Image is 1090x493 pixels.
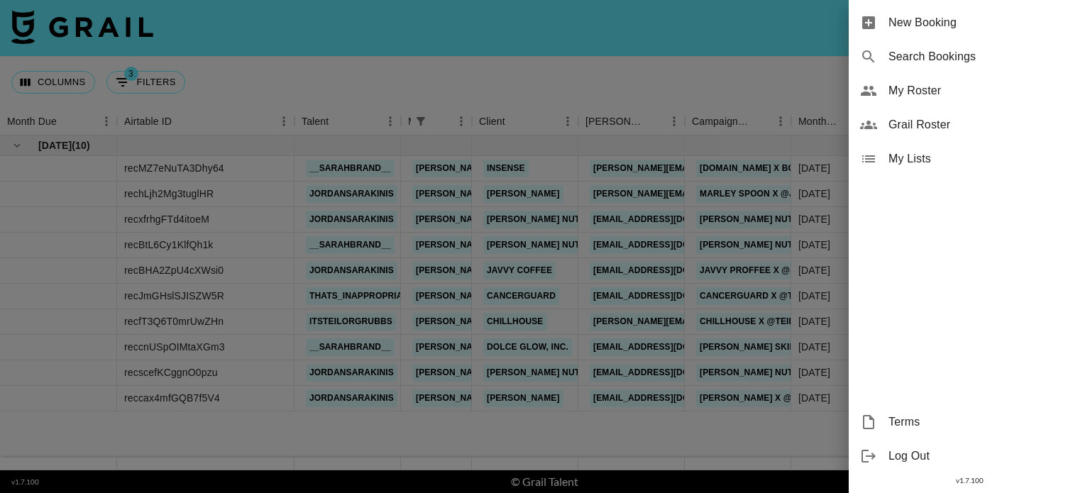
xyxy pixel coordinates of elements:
span: Search Bookings [888,48,1079,65]
div: Search Bookings [849,40,1090,74]
div: New Booking [849,6,1090,40]
span: My Lists [888,150,1079,167]
span: Terms [888,414,1079,431]
span: Log Out [888,448,1079,465]
div: Terms [849,405,1090,439]
span: New Booking [888,14,1079,31]
div: Log Out [849,439,1090,473]
div: Grail Roster [849,108,1090,142]
div: My Roster [849,74,1090,108]
div: v 1.7.100 [849,473,1090,488]
span: Grail Roster [888,116,1079,133]
div: My Lists [849,142,1090,176]
span: My Roster [888,82,1079,99]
